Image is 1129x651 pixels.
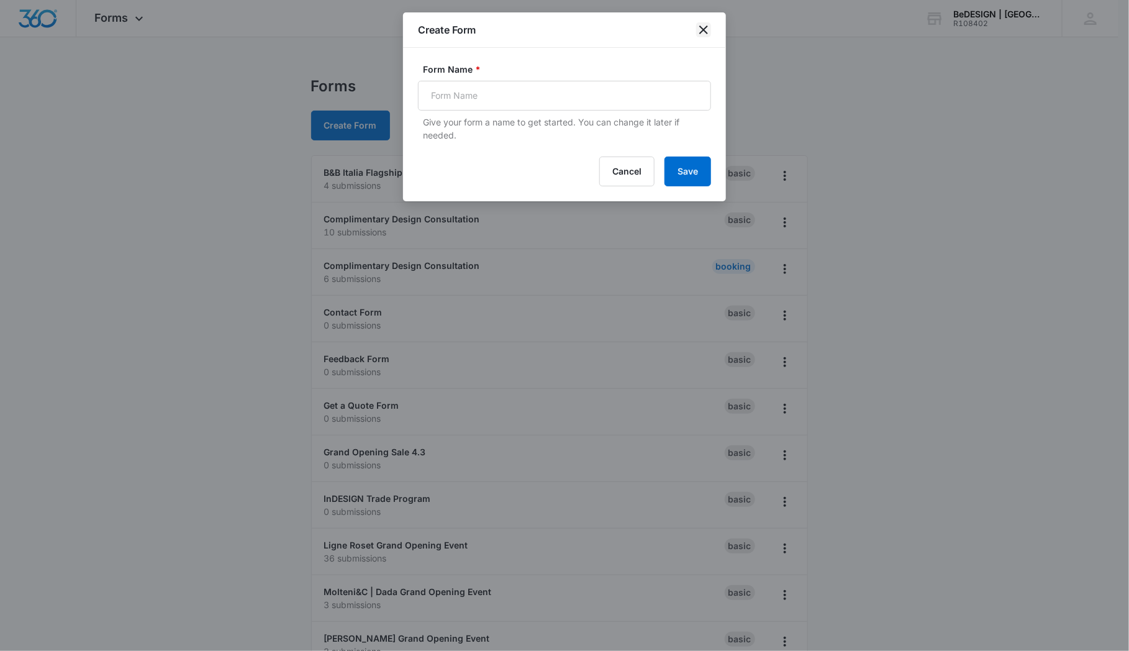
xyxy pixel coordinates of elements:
label: Form Name [423,63,716,76]
button: Save [664,157,711,186]
button: Cancel [599,157,655,186]
h1: Create Form [418,22,476,37]
button: close [696,22,711,37]
p: Give your form a name to get started. You can change it later if needed. [423,116,711,142]
input: Form Name [418,81,711,111]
